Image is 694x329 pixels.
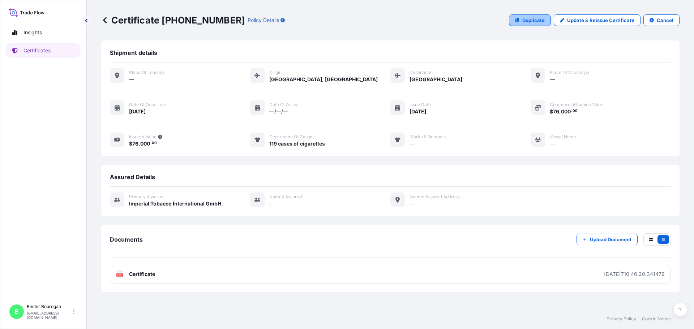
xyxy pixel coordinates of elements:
span: — [129,76,134,83]
span: Primary assured [129,194,163,200]
span: Commercial Invoice Value [550,102,603,108]
span: 119 cases of cigarettes [269,140,325,147]
p: Upload Document [590,236,631,243]
span: , [138,141,140,146]
span: 00 [152,142,157,144]
span: Insured Value [129,134,157,140]
span: Date of arrival [269,102,300,108]
span: Place of discharge [550,70,589,75]
span: 000 [561,109,571,114]
span: $ [129,141,132,146]
span: — [269,200,274,207]
span: $ [550,109,553,114]
span: Date of departure [129,102,167,108]
span: Issue Date [410,102,431,108]
span: 76 [132,141,138,146]
span: . [150,142,151,144]
span: Named Assured Address [410,194,460,200]
span: — [410,140,415,147]
span: . [571,110,572,112]
p: [EMAIL_ADDRESS][DOMAIN_NAME] [27,311,72,320]
p: Duplicate [522,17,545,24]
span: Origin [269,70,282,75]
p: Policy Details [248,17,279,24]
p: Certificate [PHONE_NUMBER] [101,14,245,26]
span: , [559,109,561,114]
span: Assured Details [110,173,155,181]
span: Destination [410,70,433,75]
span: Imperial Tobacco International GmbH. [129,200,223,207]
span: Certificate [129,270,155,278]
a: Privacy Policy [607,316,636,322]
span: 76 [553,109,559,114]
p: Bechir Bourogaa [27,304,72,309]
span: Marks & Numbers [410,134,446,140]
span: [DATE] [129,108,146,115]
button: Cancel [643,14,680,26]
span: [GEOGRAPHIC_DATA], [GEOGRAPHIC_DATA] [269,76,378,83]
a: Cookie Notice [642,316,671,322]
span: Description of cargo [269,134,312,140]
span: — [550,140,555,147]
div: [DATE]T10:46:20.341479 [604,270,665,278]
span: [DATE] [410,108,426,115]
span: — [410,200,415,207]
a: Insights [6,25,81,40]
span: — [550,76,555,83]
span: 00 [573,110,578,112]
span: —/—/— [269,108,288,115]
span: 000 [140,141,150,146]
text: PDF [117,274,122,276]
a: Certificates [6,43,81,58]
button: Upload Document [577,234,638,245]
a: Update & Reissue Certificate [554,14,641,26]
p: Certificates [23,47,51,54]
span: B [14,308,19,315]
a: Duplicate [509,14,551,26]
span: Documents [110,236,143,243]
p: Cancel [657,17,673,24]
p: Update & Reissue Certificate [567,17,634,24]
span: Shipment details [110,49,157,56]
p: Insights [23,29,42,36]
span: [GEOGRAPHIC_DATA] [410,76,462,83]
span: Place of Loading [129,70,164,75]
span: Vessel Name [550,134,576,140]
span: Named Assured [269,194,302,200]
a: PDFCertificate[DATE]T10:46:20.341479 [110,265,671,283]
